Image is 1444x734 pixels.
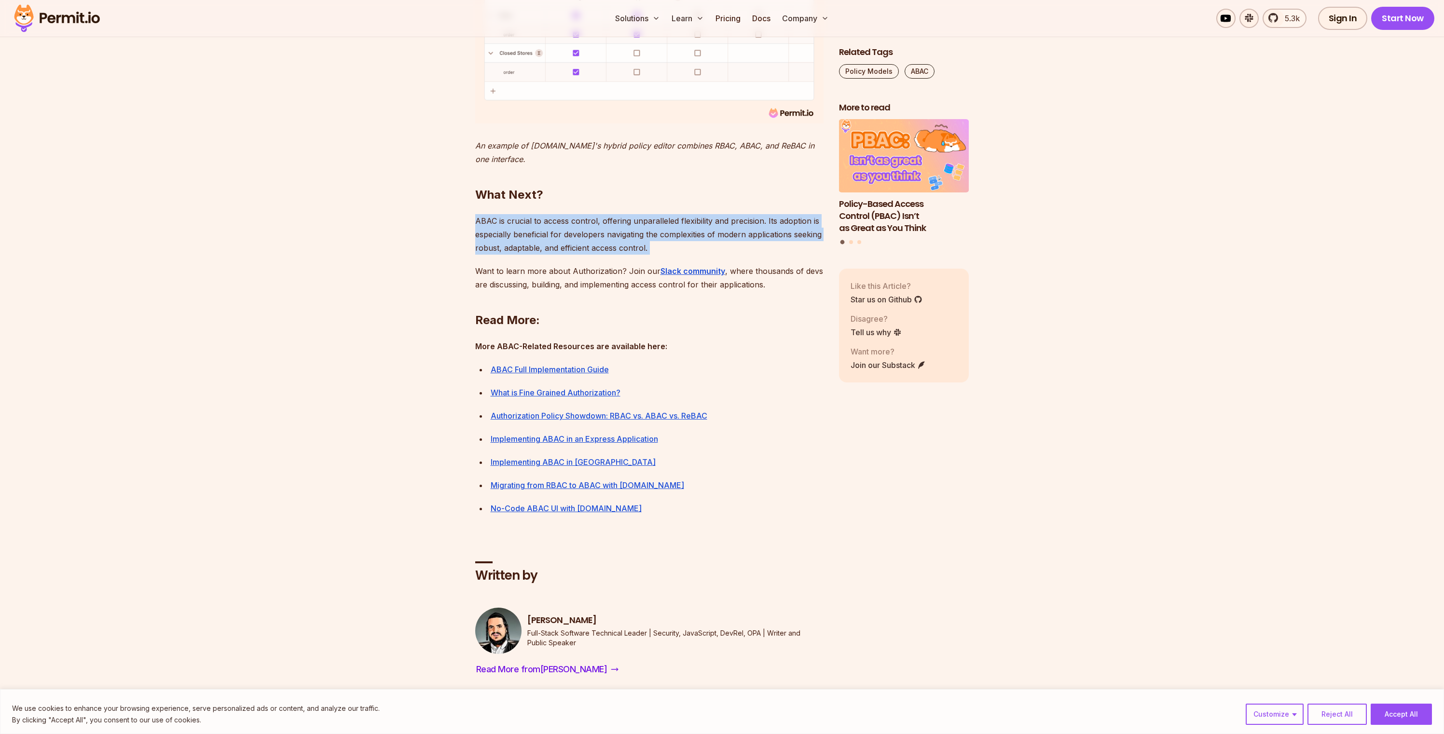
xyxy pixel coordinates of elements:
[660,266,725,276] a: Slack community
[905,64,935,79] a: ABAC
[475,341,667,351] strong: More ABAC-Related Resources are available here:
[857,240,861,244] button: Go to slide 3
[851,280,922,292] p: Like this Article?
[839,102,969,114] h2: More to read
[475,264,824,291] p: Want to learn more about Authorization? Join our , where thousands of devs are discussing, buildi...
[849,240,853,244] button: Go to slide 2
[1263,9,1306,28] a: 5.3k
[839,120,969,234] li: 1 of 3
[1371,7,1434,30] a: Start Now
[491,411,707,421] a: Authorization Policy Showdown: RBAC vs. ABAC vs. ReBAC
[475,214,824,255] p: ABAC is crucial to access control, offering unparalleled flexibility and precision. Its adoption ...
[840,240,845,245] button: Go to slide 1
[839,120,969,246] div: Posts
[851,346,926,357] p: Want more?
[476,663,607,676] span: Read More from [PERSON_NAME]
[475,313,540,327] strong: Read More:
[475,662,620,677] a: Read More from[PERSON_NAME]
[1318,7,1368,30] a: Sign In
[12,703,380,714] p: We use cookies to enhance your browsing experience, serve personalized ads or content, and analyz...
[527,628,824,648] p: Full-Stack Software Technical Leader | Security, JavaScript, DevRel, OPA | Writer and Public Speaker
[748,9,774,28] a: Docs
[475,141,814,164] em: An example of [DOMAIN_NAME]'s hybrid policy editor combines RBAC, ABAC, and ReBAC in one interface.
[1246,704,1304,725] button: Customize
[712,9,744,28] a: Pricing
[851,359,926,371] a: Join our Substack
[1371,704,1432,725] button: Accept All
[1307,704,1367,725] button: Reject All
[10,2,104,35] img: Permit logo
[839,46,969,58] h2: Related Tags
[475,567,824,584] h2: Written by
[839,198,969,234] h3: Policy-Based Access Control (PBAC) Isn’t as Great as You Think
[1279,13,1300,24] span: 5.3k
[475,188,543,202] strong: What Next?
[491,365,609,374] a: ABAC Full Implementation Guide
[778,9,833,28] button: Company
[839,120,969,193] img: Policy-Based Access Control (PBAC) Isn’t as Great as You Think
[851,294,922,305] a: Star us on Github
[491,434,658,444] a: Implementing ABAC in an Express Application
[668,9,708,28] button: Learn
[527,614,824,626] h3: [PERSON_NAME]
[12,714,380,726] p: By clicking "Accept All", you consent to our use of cookies.
[491,363,824,376] div: ⁠
[475,608,522,654] img: Gabriel L. Manor
[491,388,620,397] a: What is Fine Grained Authorization?
[491,457,656,467] a: Implementing ABAC in [GEOGRAPHIC_DATA]
[611,9,664,28] button: Solutions
[491,503,642,513] a: No-Code ABAC UI with [DOMAIN_NAME]
[839,120,969,234] a: Policy-Based Access Control (PBAC) Isn’t as Great as You ThinkPolicy-Based Access Control (PBAC) ...
[491,480,684,490] a: Migrating from RBAC to ABAC with [DOMAIN_NAME]
[839,64,899,79] a: Policy Models
[851,313,902,325] p: Disagree?
[851,326,902,338] a: Tell us why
